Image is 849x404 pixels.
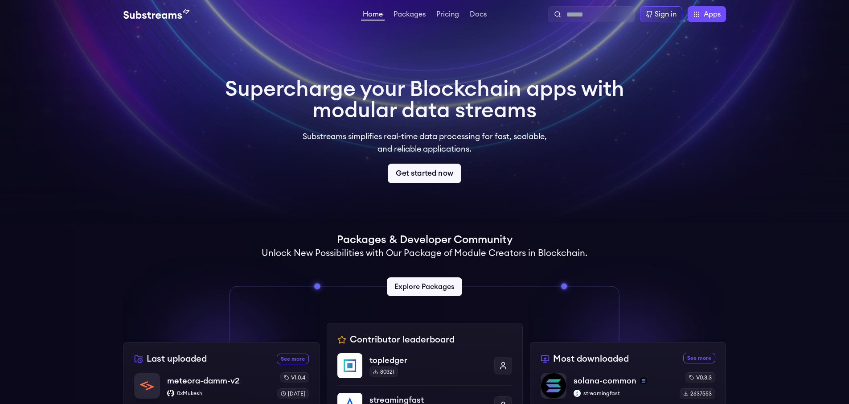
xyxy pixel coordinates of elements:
[277,354,309,364] a: See more recently uploaded packages
[337,353,512,385] a: topledgertopledger80321
[435,11,461,20] a: Pricing
[262,247,587,260] h2: Unlock New Possibilities with Our Package of Module Creators in Blockchain.
[683,353,715,363] a: See more most downloaded packages
[574,375,636,387] p: solana-common
[167,375,239,387] p: meteora-damm-v2
[388,164,461,183] a: Get started now
[361,11,385,21] a: Home
[704,9,721,20] span: Apps
[167,390,174,397] img: 0xMukesh
[574,390,673,397] p: streamingfast
[387,277,462,296] a: Explore Packages
[655,9,677,20] div: Sign in
[277,388,309,399] div: [DATE]
[369,367,398,377] div: 80321
[640,6,682,22] a: Sign in
[574,390,581,397] img: streamingfast
[167,390,270,397] p: 0xMukesh
[123,9,189,20] img: Substream's logo
[369,354,487,367] p: topledger
[392,11,427,20] a: Packages
[135,373,160,398] img: meteora-damm-v2
[685,372,715,383] div: v0.3.3
[680,388,715,399] div: 2637553
[337,233,513,247] h1: Packages & Developer Community
[337,353,362,378] img: topledger
[225,78,624,121] h1: Supercharge your Blockchain apps with modular data streams
[296,130,553,155] p: Substreams simplifies real-time data processing for fast, scalable, and reliable applications.
[541,373,566,398] img: solana-common
[468,11,488,20] a: Docs
[640,377,647,384] img: solana
[280,372,309,383] div: v1.0.4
